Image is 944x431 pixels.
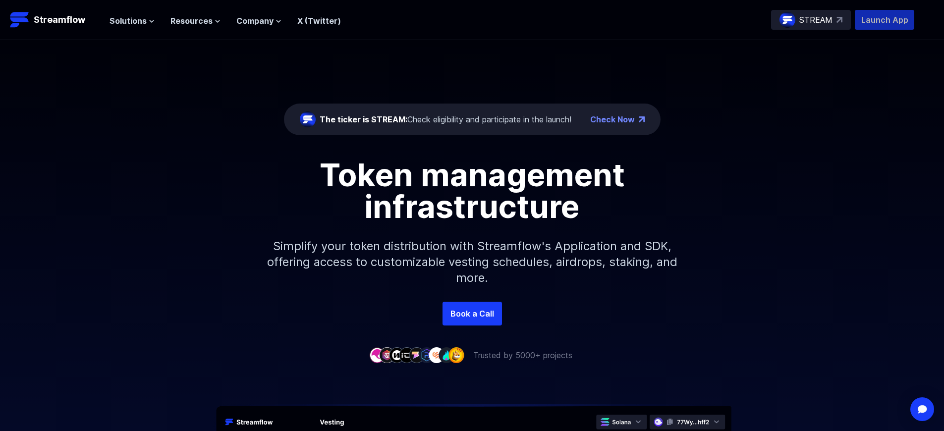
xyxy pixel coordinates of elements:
[236,15,274,27] span: Company
[259,222,685,302] p: Simplify your token distribution with Streamflow's Application and SDK, offering access to custom...
[297,16,341,26] a: X (Twitter)
[448,347,464,363] img: company-9
[590,113,635,125] a: Check Now
[300,111,316,127] img: streamflow-logo-circle.png
[399,347,415,363] img: company-4
[110,15,155,27] button: Solutions
[639,116,645,122] img: top-right-arrow.png
[771,10,851,30] a: STREAM
[910,397,934,421] div: Open Intercom Messenger
[419,347,435,363] img: company-6
[170,15,213,27] span: Resources
[779,12,795,28] img: streamflow-logo-circle.png
[236,15,281,27] button: Company
[320,113,571,125] div: Check eligibility and participate in the launch!
[249,159,695,222] h1: Token management infrastructure
[429,347,444,363] img: company-7
[34,13,85,27] p: Streamflow
[439,347,454,363] img: company-8
[369,347,385,363] img: company-1
[10,10,100,30] a: Streamflow
[170,15,221,27] button: Resources
[443,302,502,325] a: Book a Call
[110,15,147,27] span: Solutions
[389,347,405,363] img: company-3
[320,114,407,124] span: The ticker is STREAM:
[855,10,914,30] button: Launch App
[799,14,833,26] p: STREAM
[379,347,395,363] img: company-2
[836,17,842,23] img: top-right-arrow.svg
[409,347,425,363] img: company-5
[473,349,572,361] p: Trusted by 5000+ projects
[10,10,30,30] img: Streamflow Logo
